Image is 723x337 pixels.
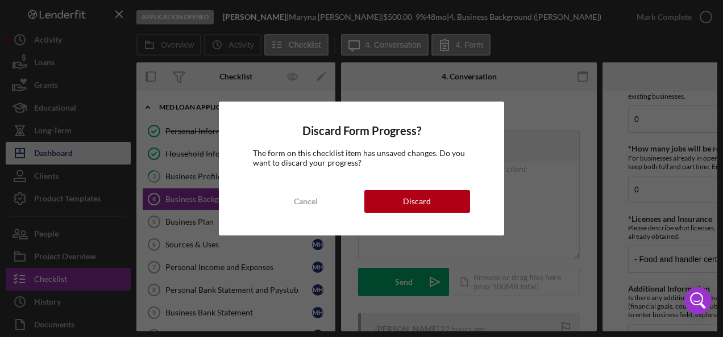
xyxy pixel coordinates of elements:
[253,124,470,137] h4: Discard Form Progress?
[403,190,431,213] div: Discard
[253,148,465,167] span: The form on this checklist item has unsaved changes. Do you want to discard your progress?
[684,287,712,314] div: Open Intercom Messenger
[294,190,318,213] div: Cancel
[253,190,359,213] button: Cancel
[364,190,470,213] button: Discard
